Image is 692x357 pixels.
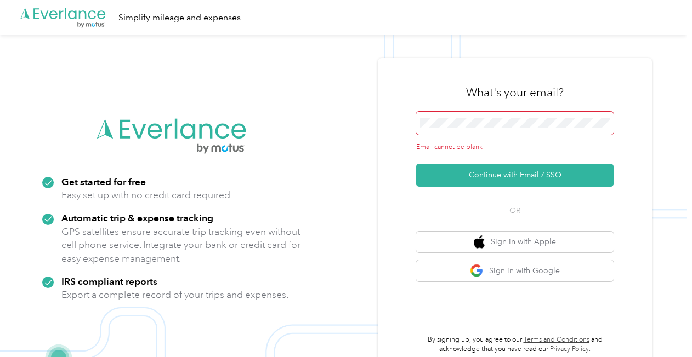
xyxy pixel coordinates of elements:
img: apple logo [474,235,485,249]
h3: What's your email? [466,85,564,100]
button: google logoSign in with Google [416,260,614,281]
a: Terms and Conditions [524,336,589,344]
img: google logo [470,264,484,278]
span: OR [496,205,534,216]
button: apple logoSign in with Apple [416,232,614,253]
a: Privacy Policy [550,345,589,353]
strong: Get started for free [61,176,146,187]
div: Email cannot be blank [416,142,614,152]
p: GPS satellites ensure accurate trip tracking even without cell phone service. Integrate your bank... [61,225,301,266]
p: Export a complete record of your trips and expenses. [61,288,288,302]
p: By signing up, you agree to our and acknowledge that you have read our . [416,335,614,354]
strong: IRS compliant reports [61,275,157,287]
p: Easy set up with no credit card required [61,188,230,202]
strong: Automatic trip & expense tracking [61,212,213,223]
div: Simplify mileage and expenses [118,11,241,25]
button: Continue with Email / SSO [416,164,614,187]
